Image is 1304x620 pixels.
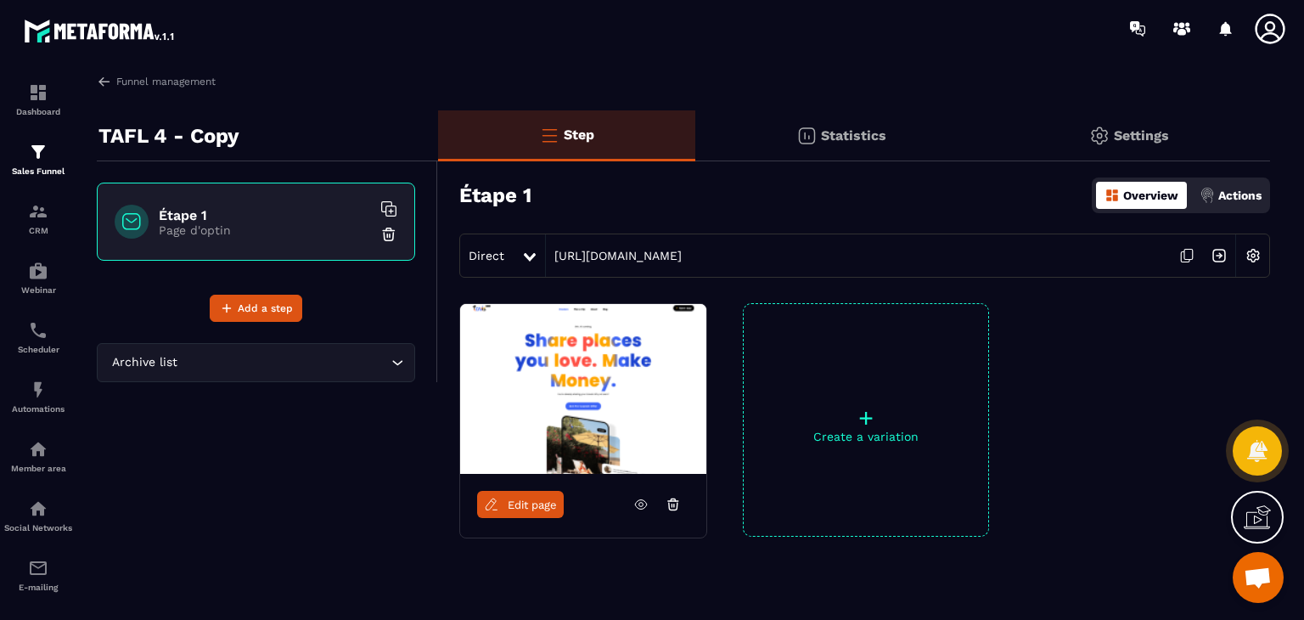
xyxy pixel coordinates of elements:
[159,223,371,237] p: Page d'optin
[108,353,181,372] span: Archive list
[181,353,387,372] input: Search for option
[564,127,594,143] p: Step
[28,558,48,578] img: email
[97,74,216,89] a: Funnel management
[4,404,72,414] p: Automations
[1200,188,1215,203] img: actions.d6e523a2.png
[28,499,48,519] img: social-network
[4,486,72,545] a: social-networksocial-networkSocial Networks
[1233,552,1284,603] a: Open chat
[4,70,72,129] a: formationformationDashboard
[4,426,72,486] a: automationsautomationsMember area
[744,406,988,430] p: +
[744,430,988,443] p: Create a variation
[4,367,72,426] a: automationsautomationsAutomations
[98,119,239,153] p: TAFL 4 - Copy
[4,166,72,176] p: Sales Funnel
[4,307,72,367] a: schedulerschedulerScheduler
[238,300,293,317] span: Add a step
[97,343,415,382] div: Search for option
[28,261,48,281] img: automations
[28,82,48,103] img: formation
[796,126,817,146] img: stats.20deebd0.svg
[1218,189,1262,202] p: Actions
[159,207,371,223] h6: Étape 1
[210,295,302,322] button: Add a step
[4,345,72,354] p: Scheduler
[460,304,706,474] img: image
[1237,240,1269,272] img: setting-w.858f3a88.svg
[546,249,682,262] a: [URL][DOMAIN_NAME]
[97,74,112,89] img: arrow
[1114,127,1169,144] p: Settings
[28,320,48,341] img: scheduler
[4,523,72,533] p: Social Networks
[4,545,72,605] a: emailemailE-mailing
[539,125,559,145] img: bars-o.4a397970.svg
[4,107,72,116] p: Dashboard
[1123,189,1178,202] p: Overview
[508,499,557,511] span: Edit page
[459,183,531,207] h3: Étape 1
[4,129,72,189] a: formationformationSales Funnel
[1089,126,1110,146] img: setting-gr.5f69749f.svg
[4,464,72,473] p: Member area
[380,226,397,243] img: trash
[4,583,72,592] p: E-mailing
[4,248,72,307] a: automationsautomationsWebinar
[469,249,504,262] span: Direct
[4,226,72,235] p: CRM
[28,380,48,400] img: automations
[477,491,564,518] a: Edit page
[28,439,48,459] img: automations
[1203,240,1235,272] img: arrow-next.bcc2205e.svg
[4,189,72,248] a: formationformationCRM
[4,285,72,295] p: Webinar
[1104,188,1120,203] img: dashboard-orange.40269519.svg
[24,15,177,46] img: logo
[821,127,886,144] p: Statistics
[28,142,48,162] img: formation
[28,201,48,222] img: formation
